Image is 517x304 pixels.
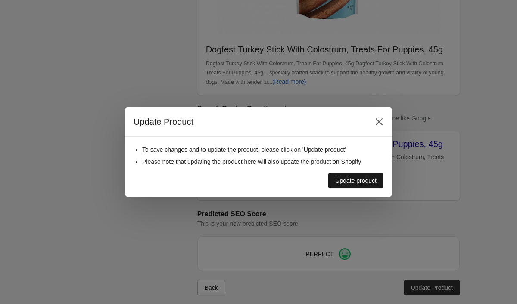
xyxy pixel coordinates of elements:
[142,145,383,154] li: To save changes and to update the product, please click on 'Update product'
[142,157,383,166] li: Please note that updating the product here will also update the product on Shopify
[328,173,383,188] button: Update product
[371,114,387,129] button: Close
[134,116,363,128] h2: Update Product
[335,177,377,184] div: Update product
